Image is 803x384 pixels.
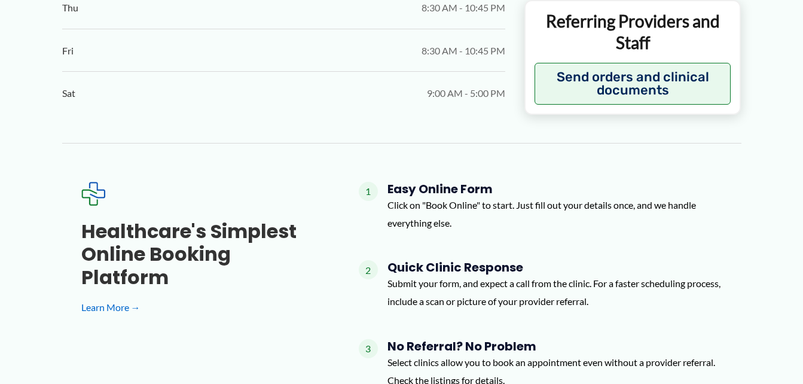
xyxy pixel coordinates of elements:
h4: Quick Clinic Response [387,260,722,275]
button: Send orders and clinical documents [535,62,731,104]
span: 2 [359,260,378,279]
span: 9:00 AM - 5:00 PM [427,84,505,102]
span: 1 [359,182,378,201]
span: 3 [359,339,378,358]
p: Referring Providers and Staff [535,10,731,53]
h3: Healthcare's simplest online booking platform [81,220,320,289]
a: Learn More → [81,298,320,316]
h4: No Referral? No Problem [387,339,722,353]
span: Fri [62,42,74,60]
span: Sat [62,84,75,102]
span: 8:30 AM - 10:45 PM [422,42,505,60]
img: Expected Healthcare Logo [81,182,105,206]
p: Submit your form, and expect a call from the clinic. For a faster scheduling process, include a s... [387,275,722,310]
p: Click on "Book Online" to start. Just fill out your details once, and we handle everything else. [387,196,722,231]
h4: Easy Online Form [387,182,722,196]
